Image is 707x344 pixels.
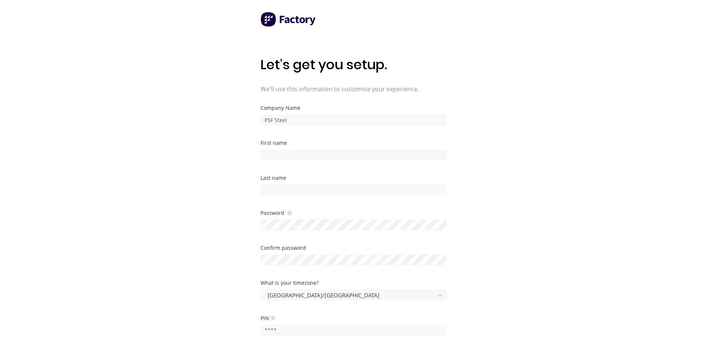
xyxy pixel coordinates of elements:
span: We'll use this information to customise your experience. [261,85,447,93]
h1: Let's get you setup. [261,57,447,73]
div: What is your timezone? [261,280,447,286]
div: Password [261,209,292,216]
img: Factory [261,12,316,27]
div: PIN [261,315,275,322]
div: Last name [261,175,447,181]
div: First name [261,140,447,146]
div: Company Name [261,105,447,111]
div: Confirm password [261,245,447,251]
